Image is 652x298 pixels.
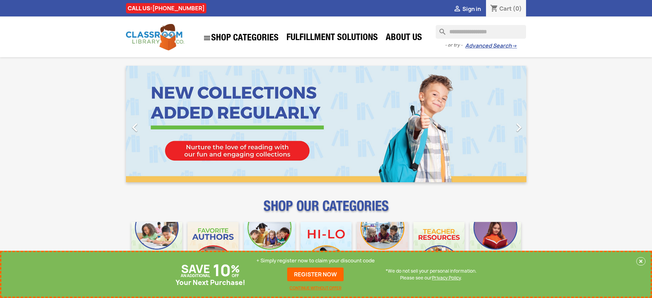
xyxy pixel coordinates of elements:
img: CLC_Bulk_Mobile.jpg [131,222,182,273]
span: Sign in [462,5,481,13]
img: CLC_HiLo_Mobile.jpg [301,222,351,273]
span: (0) [513,5,522,12]
i:  [126,119,143,136]
a: About Us [382,32,425,45]
p: SHOP OUR CATEGORIES [126,204,526,216]
a: Advanced Search→ [465,42,517,49]
span: - or try - [445,42,465,49]
img: CLC_Teacher_Resources_Mobile.jpg [413,222,464,273]
div: CALL US: [126,3,206,13]
a: SHOP CATEGORIES [200,30,282,46]
i:  [453,5,461,13]
input: Search [436,25,526,39]
a: Fulfillment Solutions [283,32,381,45]
img: Classroom Library Company [126,24,184,50]
span: Cart [499,5,512,12]
i:  [203,34,211,42]
span: → [512,42,517,49]
a: Previous [126,66,186,182]
a: [PHONE_NUMBER] [152,4,205,12]
img: CLC_Dyslexia_Mobile.jpg [470,222,521,273]
img: CLC_Phonics_And_Decodables_Mobile.jpg [244,222,295,273]
img: CLC_Fiction_Nonfiction_Mobile.jpg [357,222,408,273]
i: shopping_cart [490,5,498,13]
ul: Carousel container [126,66,526,182]
a: Next [466,66,526,182]
a:  Sign in [453,5,481,13]
i: search [436,25,444,33]
i:  [510,119,527,136]
img: CLC_Favorite_Authors_Mobile.jpg [188,222,239,273]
